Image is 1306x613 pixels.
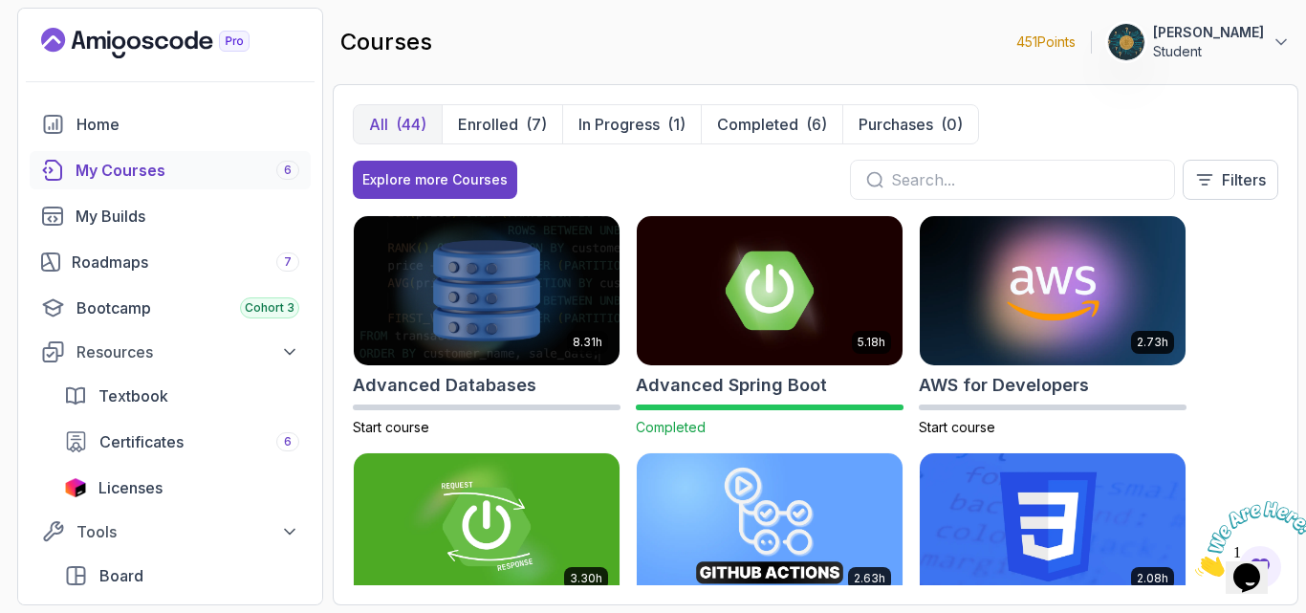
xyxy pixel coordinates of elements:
[859,113,933,136] p: Purchases
[30,289,311,327] a: bootcamp
[340,27,432,57] h2: courses
[30,335,311,369] button: Resources
[858,335,885,350] p: 5.18h
[30,514,311,549] button: Tools
[53,377,311,415] a: textbook
[98,476,163,499] span: Licenses
[64,478,87,497] img: jetbrains icon
[284,163,292,178] span: 6
[284,254,292,270] span: 7
[1137,335,1168,350] p: 2.73h
[76,520,299,543] div: Tools
[562,105,701,143] button: In Progress(1)
[98,384,168,407] span: Textbook
[99,564,143,587] span: Board
[1183,160,1278,200] button: Filters
[920,453,1186,602] img: CSS Essentials card
[76,113,299,136] div: Home
[637,453,903,602] img: CI/CD with GitHub Actions card
[573,335,602,350] p: 8.31h
[41,28,294,58] a: Landing page
[1016,33,1076,52] p: 451 Points
[396,113,426,136] div: (44)
[353,419,429,435] span: Start course
[1153,23,1264,42] p: [PERSON_NAME]
[72,251,299,274] div: Roadmaps
[526,113,547,136] div: (7)
[891,168,1159,191] input: Search...
[941,113,963,136] div: (0)
[76,205,299,228] div: My Builds
[8,8,126,83] img: Chat attention grabber
[369,113,388,136] p: All
[245,300,294,316] span: Cohort 3
[919,372,1089,399] h2: AWS for Developers
[30,105,311,143] a: home
[637,216,903,365] img: Advanced Spring Boot card
[284,434,292,449] span: 6
[842,105,978,143] button: Purchases(0)
[701,105,842,143] button: Completed(6)
[353,372,536,399] h2: Advanced Databases
[636,215,903,437] a: Advanced Spring Boot card5.18hAdvanced Spring BootCompleted
[53,469,311,507] a: licenses
[636,372,827,399] h2: Advanced Spring Boot
[806,113,827,136] div: (6)
[30,243,311,281] a: roadmaps
[636,419,706,435] span: Completed
[854,571,885,586] p: 2.63h
[354,105,442,143] button: All(44)
[8,8,15,24] span: 1
[442,105,562,143] button: Enrolled(7)
[76,296,299,319] div: Bootcamp
[458,113,518,136] p: Enrolled
[30,197,311,235] a: builds
[362,170,508,189] div: Explore more Courses
[76,159,299,182] div: My Courses
[354,453,620,602] img: Building APIs with Spring Boot card
[919,419,995,435] span: Start course
[53,423,311,461] a: certificates
[1222,168,1266,191] p: Filters
[354,216,620,365] img: Advanced Databases card
[1153,42,1264,61] p: Student
[570,571,602,586] p: 3.30h
[1137,571,1168,586] p: 2.08h
[578,113,660,136] p: In Progress
[1187,493,1306,584] iframe: chat widget
[717,113,798,136] p: Completed
[667,113,686,136] div: (1)
[99,430,184,453] span: Certificates
[920,216,1186,365] img: AWS for Developers card
[30,151,311,189] a: courses
[1108,24,1144,60] img: user profile image
[1107,23,1291,61] button: user profile image[PERSON_NAME]Student
[53,557,311,595] a: board
[353,161,517,199] button: Explore more Courses
[76,340,299,363] div: Resources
